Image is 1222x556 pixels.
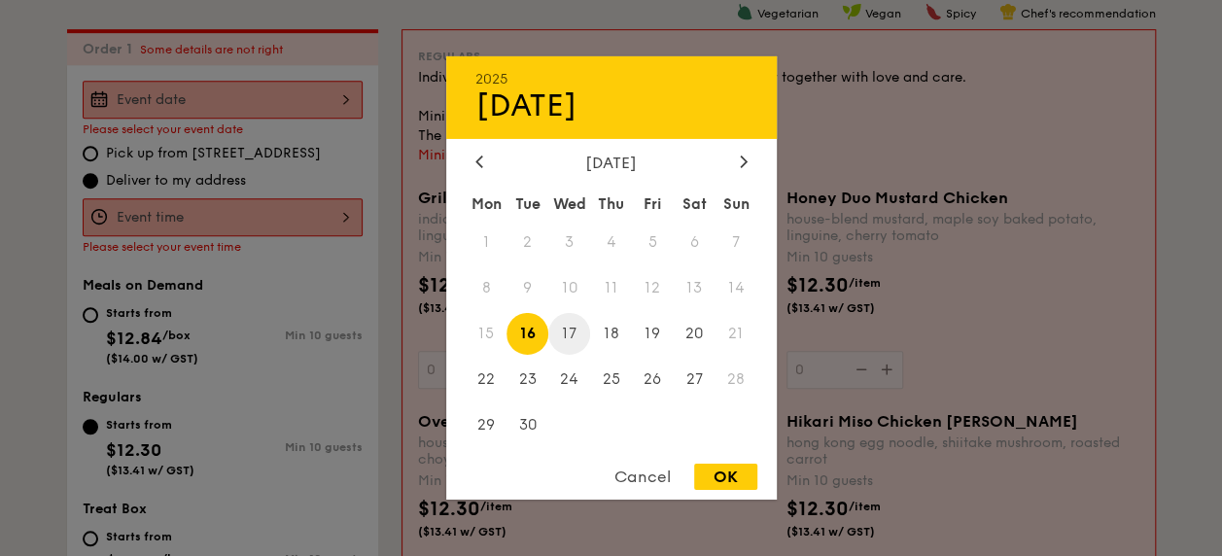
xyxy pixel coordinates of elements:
div: Tue [506,187,548,222]
span: 17 [548,313,590,355]
div: Cancel [595,464,690,490]
span: 22 [466,358,507,400]
span: 8 [466,267,507,309]
span: 19 [632,313,674,355]
span: 28 [716,358,757,400]
span: 29 [466,403,507,445]
span: 27 [674,358,716,400]
div: Sat [674,187,716,222]
span: 10 [548,267,590,309]
span: 9 [506,267,548,309]
span: 13 [674,267,716,309]
span: 12 [632,267,674,309]
span: 14 [716,267,757,309]
div: Thu [590,187,632,222]
div: Wed [548,187,590,222]
span: 1 [466,222,507,263]
span: 15 [466,313,507,355]
span: 2 [506,222,548,263]
div: Mon [466,187,507,222]
span: 20 [674,313,716,355]
div: 2025 [475,71,748,87]
span: 16 [506,313,548,355]
span: 5 [632,222,674,263]
div: [DATE] [475,154,748,172]
span: 3 [548,222,590,263]
span: 21 [716,313,757,355]
span: 6 [674,222,716,263]
div: [DATE] [475,87,748,124]
span: 18 [590,313,632,355]
span: 4 [590,222,632,263]
span: 30 [506,403,548,445]
div: OK [694,464,757,490]
span: 25 [590,358,632,400]
div: Sun [716,187,757,222]
span: 24 [548,358,590,400]
span: 23 [506,358,548,400]
span: 11 [590,267,632,309]
span: 7 [716,222,757,263]
span: 26 [632,358,674,400]
div: Fri [632,187,674,222]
